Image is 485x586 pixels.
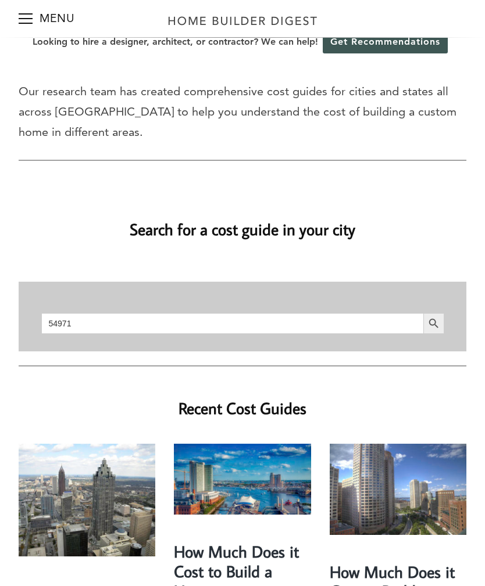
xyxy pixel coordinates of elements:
p: Our research team has created comprehensive cost guides for cities and states all across [GEOGRAP... [19,81,466,142]
img: Home Builder Digest [163,9,323,32]
input: Search for Your City Here [41,313,423,334]
h2: Search for a cost guide in your city [19,201,466,241]
iframe: Drift Widget Chat Controller [262,502,471,572]
svg: Search [427,317,440,330]
span: Menu [19,18,33,19]
a: Get Recommendations [323,30,448,53]
h2: Recent Cost Guides [19,380,466,420]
